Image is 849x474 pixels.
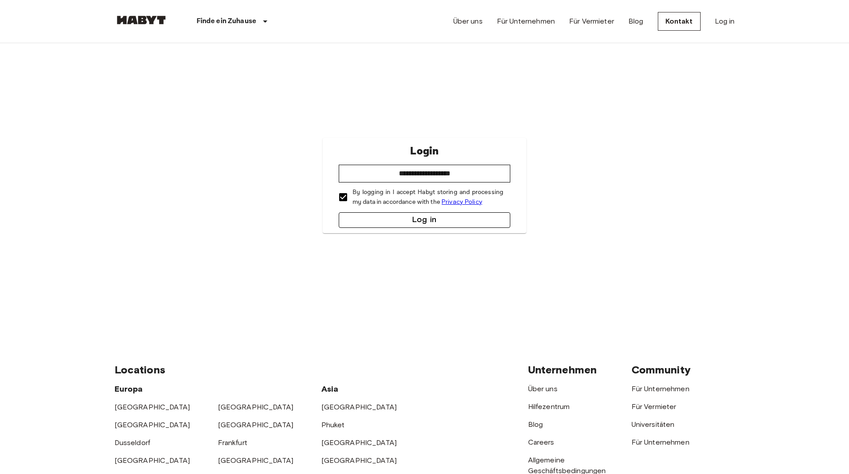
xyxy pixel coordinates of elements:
p: Login [410,143,439,159]
a: [GEOGRAPHIC_DATA] [115,421,190,429]
span: Unternehmen [528,363,597,376]
a: Blog [628,16,644,27]
a: [GEOGRAPHIC_DATA] [218,456,294,465]
a: Careers [528,438,554,446]
a: [GEOGRAPHIC_DATA] [321,438,397,447]
a: Universitäten [632,420,675,429]
a: [GEOGRAPHIC_DATA] [218,421,294,429]
a: Frankfurt [218,438,247,447]
a: Blog [528,420,543,429]
a: [GEOGRAPHIC_DATA] [321,456,397,465]
p: By logging in I accept Habyt storing and processing my data in accordance with the [353,188,503,207]
span: Asia [321,384,339,394]
a: [GEOGRAPHIC_DATA] [321,403,397,411]
a: Für Unternehmen [632,438,689,446]
span: Locations [115,363,165,376]
span: Community [632,363,691,376]
a: [GEOGRAPHIC_DATA] [218,403,294,411]
span: Europa [115,384,143,394]
p: Finde ein Zuhause [197,16,257,27]
a: Kontakt [658,12,701,31]
img: Habyt [115,16,168,24]
a: Log in [715,16,735,27]
a: Phuket [321,421,345,429]
button: Log in [339,212,510,228]
a: Privacy Policy [442,198,482,206]
a: Über uns [528,385,558,393]
a: [GEOGRAPHIC_DATA] [115,403,190,411]
a: Dusseldorf [115,438,151,447]
a: Über uns [453,16,483,27]
a: Für Vermieter [569,16,614,27]
a: Für Vermieter [632,402,677,411]
a: Für Unternehmen [497,16,555,27]
a: Für Unternehmen [632,385,689,393]
a: Hilfezentrum [528,402,570,411]
a: [GEOGRAPHIC_DATA] [115,456,190,465]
